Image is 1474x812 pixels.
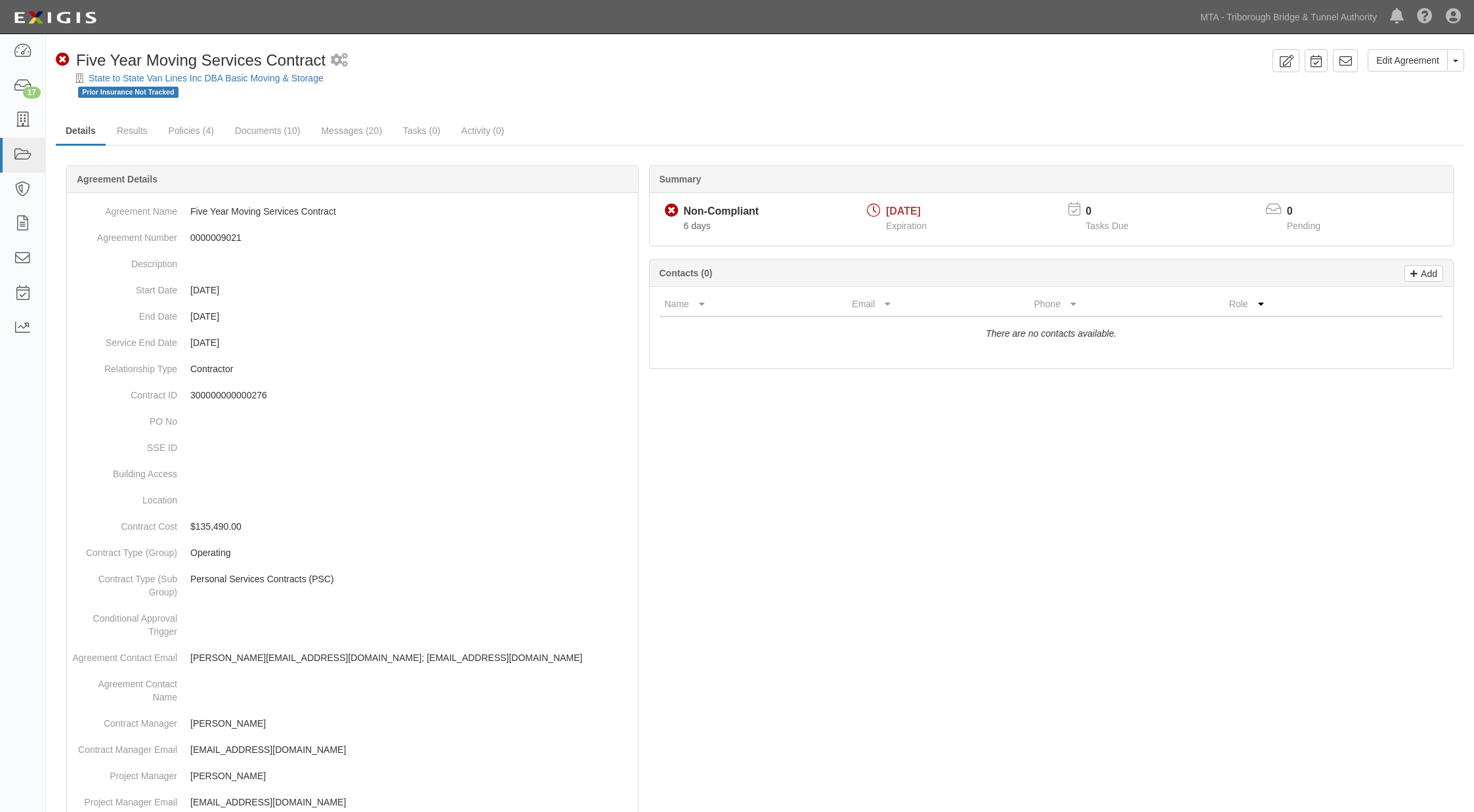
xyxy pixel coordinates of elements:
[72,198,177,218] dt: Agreement Name
[1028,292,1223,316] th: Phone
[1224,292,1391,316] th: Role
[190,796,633,809] p: [EMAIL_ADDRESS][DOMAIN_NAME]
[660,268,713,278] b: Contacts (0)
[331,54,348,68] i: 1 scheduled workflow
[225,118,310,144] a: Documents (10)
[1418,266,1437,281] p: Add
[72,513,177,533] dt: Contract Cost
[72,303,177,323] dt: End Date
[72,382,177,402] dt: Contract ID
[72,224,177,244] dt: Agreement Number
[1085,221,1128,231] span: Tasks Due
[56,49,326,72] div: Five Year Moving Services Contract
[986,328,1116,339] i: There are no contacts available.
[1404,265,1443,282] a: Add
[72,277,633,303] dd: [DATE]
[72,487,177,507] dt: Location
[1287,221,1320,231] span: Pending
[72,605,177,638] dt: Conditional Approval Trigger
[72,435,177,454] dt: SSE ID
[190,717,633,730] p: [PERSON_NAME]
[23,87,41,98] div: 17
[190,572,633,586] p: Personal Services Contracts (PSC)
[665,204,679,218] i: Non-Compliant
[72,710,177,730] dt: Contract Manager
[72,198,633,224] dd: Five Year Moving Services Contract
[107,118,158,144] a: Results
[72,356,177,375] dt: Relationship Type
[886,205,921,217] span: [DATE]
[1194,4,1383,30] a: MTA - Triborough Bridge & Tunnel Authority
[56,118,106,146] a: Details
[72,330,633,356] dd: [DATE]
[1287,204,1337,219] p: 0
[72,763,177,782] dt: Project Manager
[190,546,633,559] p: Operating
[72,356,633,382] dd: Contractor
[72,224,633,251] dd: 0000009021
[452,118,514,144] a: Activity (0)
[190,769,633,782] p: [PERSON_NAME]
[72,789,177,809] dt: Project Manager Email
[190,520,633,533] p: $135,490.00
[72,461,177,481] dt: Building Access
[72,540,177,559] dt: Contract Type (Group)
[77,174,158,184] b: Agreement Details
[89,73,324,83] a: State to State Van Lines Inc DBA Basic Moving & Storage
[72,566,177,599] dt: Contract Type (Sub Group)
[72,303,633,330] dd: [DATE]
[311,118,392,144] a: Messages (20)
[72,671,177,704] dt: Agreement Contact Name
[1368,49,1448,72] a: Edit Agreement
[1085,204,1145,219] p: 0
[72,277,177,297] dt: Start Date
[190,743,633,756] p: [EMAIL_ADDRESS][DOMAIN_NAME]
[76,51,326,69] span: Five Year Moving Services Contract
[886,221,927,231] span: Expiration
[847,292,1028,316] th: Email
[393,118,450,144] a: Tasks (0)
[159,118,224,144] a: Policies (4)
[78,87,179,98] span: Prior Insurance Not Tracked
[72,737,177,756] dt: Contract Manager Email
[684,221,711,231] span: Since 09/26/2025
[72,251,177,270] dt: Description
[190,651,633,664] p: [PERSON_NAME][EMAIL_ADDRESS][DOMAIN_NAME]; [EMAIL_ADDRESS][DOMAIN_NAME]
[190,389,633,402] p: 300000000000276
[660,292,847,316] th: Name
[56,53,70,67] i: Non-Compliant
[72,408,177,428] dt: PO No
[10,6,100,30] img: logo-5460c22ac91f19d4615b14bd174203de0afe785f0fc80cf4dbbc73dc1793850b.png
[72,645,177,664] dt: Agreement Contact Email
[684,204,759,219] div: Non-Compliant
[72,330,177,349] dt: Service End Date
[660,174,702,184] b: Summary
[1417,9,1433,25] i: Help Center - Complianz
